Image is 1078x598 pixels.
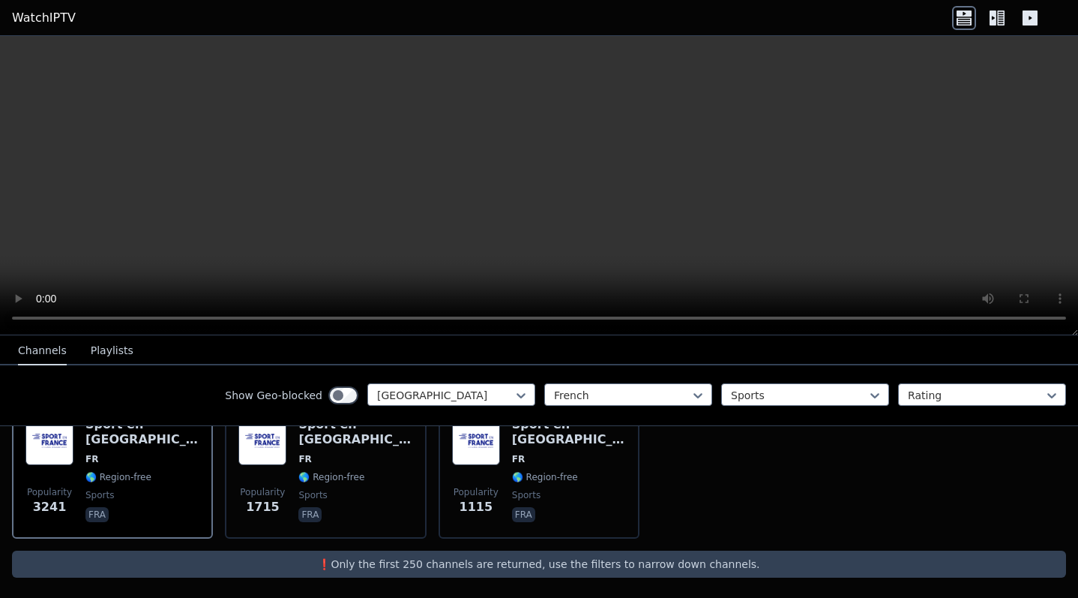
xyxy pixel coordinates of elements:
span: Popularity [27,486,72,498]
span: FR [512,453,525,465]
img: Sport en France [452,417,500,465]
p: fra [298,507,322,522]
span: 3241 [33,498,67,516]
span: sports [298,489,327,501]
h6: Sport en [GEOGRAPHIC_DATA] [85,417,199,447]
h6: Sport en [GEOGRAPHIC_DATA] [298,417,412,447]
p: fra [85,507,109,522]
span: Popularity [240,486,285,498]
img: Sport en France [238,417,286,465]
button: Channels [18,337,67,365]
span: sports [85,489,114,501]
span: 🌎 Region-free [85,471,151,483]
span: 1115 [460,498,493,516]
span: 🌎 Region-free [512,471,578,483]
button: Playlists [91,337,133,365]
img: Sport en France [25,417,73,465]
span: FR [85,453,98,465]
label: Show Geo-blocked [225,388,322,403]
span: sports [512,489,540,501]
p: fra [512,507,535,522]
span: Popularity [454,486,499,498]
span: FR [298,453,311,465]
span: 🌎 Region-free [298,471,364,483]
span: 1715 [246,498,280,516]
a: WatchIPTV [12,9,76,27]
h6: Sport en [GEOGRAPHIC_DATA] [512,417,626,447]
p: ❗️Only the first 250 channels are returned, use the filters to narrow down channels. [18,557,1060,572]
